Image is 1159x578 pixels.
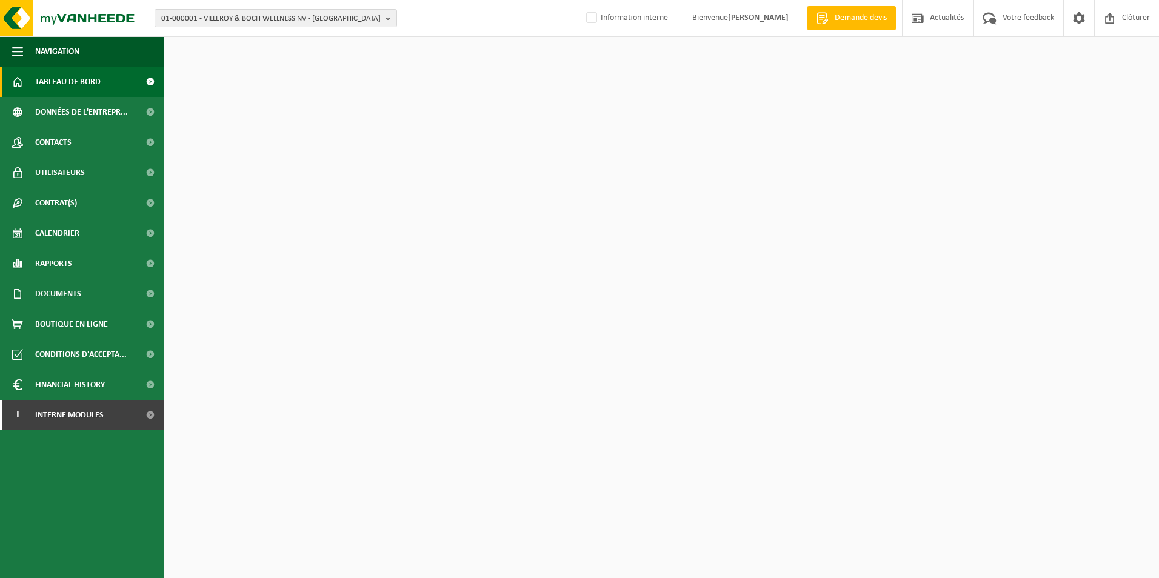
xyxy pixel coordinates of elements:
[35,370,105,400] span: Financial History
[35,279,81,309] span: Documents
[832,12,890,24] span: Demande devis
[161,10,381,28] span: 01-000001 - VILLEROY & BOCH WELLNESS NV - [GEOGRAPHIC_DATA]
[728,13,789,22] strong: [PERSON_NAME]
[155,9,397,27] button: 01-000001 - VILLEROY & BOCH WELLNESS NV - [GEOGRAPHIC_DATA]
[35,188,77,218] span: Contrat(s)
[35,97,128,127] span: Données de l'entrepr...
[807,6,896,30] a: Demande devis
[12,400,23,430] span: I
[35,248,72,279] span: Rapports
[35,218,79,248] span: Calendrier
[35,339,127,370] span: Conditions d'accepta...
[35,127,72,158] span: Contacts
[584,9,668,27] label: Information interne
[35,400,104,430] span: Interne modules
[35,158,85,188] span: Utilisateurs
[35,36,79,67] span: Navigation
[35,67,101,97] span: Tableau de bord
[35,309,108,339] span: Boutique en ligne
